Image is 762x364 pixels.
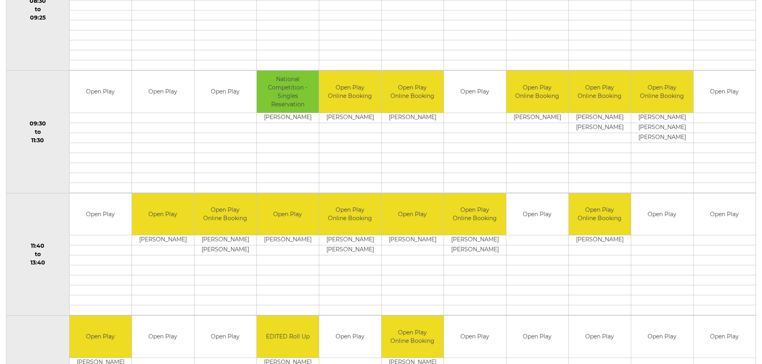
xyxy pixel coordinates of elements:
[132,71,194,113] td: Open Play
[257,235,319,245] td: [PERSON_NAME]
[631,71,693,113] td: Open Play Online Booking
[382,235,444,245] td: [PERSON_NAME]
[569,113,631,123] td: [PERSON_NAME]
[194,193,256,235] td: Open Play Online Booking
[257,113,319,123] td: [PERSON_NAME]
[132,193,194,235] td: Open Play
[194,235,256,245] td: [PERSON_NAME]
[70,193,132,235] td: Open Play
[194,245,256,255] td: [PERSON_NAME]
[382,316,444,358] td: Open Play Online Booking
[319,113,381,123] td: [PERSON_NAME]
[631,113,693,123] td: [PERSON_NAME]
[194,316,256,358] td: Open Play
[506,113,568,123] td: [PERSON_NAME]
[506,316,568,358] td: Open Play
[319,245,381,255] td: [PERSON_NAME]
[6,71,70,193] td: 09:30 to 11:30
[569,235,631,245] td: [PERSON_NAME]
[631,133,693,143] td: [PERSON_NAME]
[6,193,70,316] td: 11:40 to 13:40
[70,71,132,113] td: Open Play
[70,316,132,358] td: Open Play
[569,123,631,133] td: [PERSON_NAME]
[319,316,381,358] td: Open Play
[382,113,444,123] td: [PERSON_NAME]
[506,71,568,113] td: Open Play Online Booking
[569,193,631,235] td: Open Play Online Booking
[382,193,444,235] td: Open Play
[506,193,568,235] td: Open Play
[444,245,506,255] td: [PERSON_NAME]
[257,193,319,235] td: Open Play
[694,316,756,358] td: Open Play
[631,316,693,358] td: Open Play
[444,316,506,358] td: Open Play
[631,193,693,235] td: Open Play
[631,123,693,133] td: [PERSON_NAME]
[694,71,756,113] td: Open Play
[319,71,381,113] td: Open Play Online Booking
[132,316,194,358] td: Open Play
[319,235,381,245] td: [PERSON_NAME]
[257,316,319,358] td: EDITED Roll Up
[569,316,631,358] td: Open Play
[444,235,506,245] td: [PERSON_NAME]
[569,71,631,113] td: Open Play Online Booking
[444,193,506,235] td: Open Play Online Booking
[694,193,756,235] td: Open Play
[382,71,444,113] td: Open Play Online Booking
[319,193,381,235] td: Open Play Online Booking
[194,71,256,113] td: Open Play
[257,71,319,113] td: National Competition - Singles Reservation
[444,71,506,113] td: Open Play
[132,235,194,245] td: [PERSON_NAME]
